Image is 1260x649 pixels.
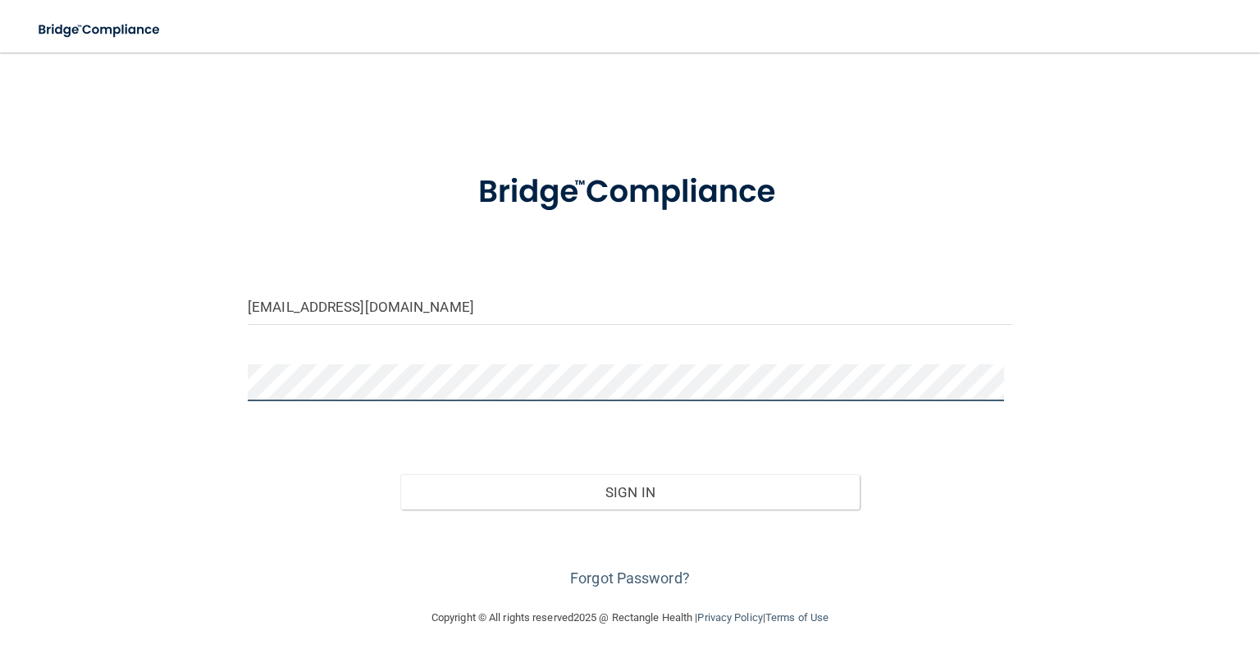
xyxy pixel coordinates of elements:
a: Privacy Policy [697,611,762,624]
a: Forgot Password? [570,569,690,587]
input: Email [248,288,1012,325]
img: bridge_compliance_login_screen.278c3ca4.svg [445,151,815,234]
button: Sign In [400,474,859,510]
img: bridge_compliance_login_screen.278c3ca4.svg [25,13,176,47]
a: Terms of Use [765,611,829,624]
div: Copyright © All rights reserved 2025 @ Rectangle Health | | [331,592,929,644]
